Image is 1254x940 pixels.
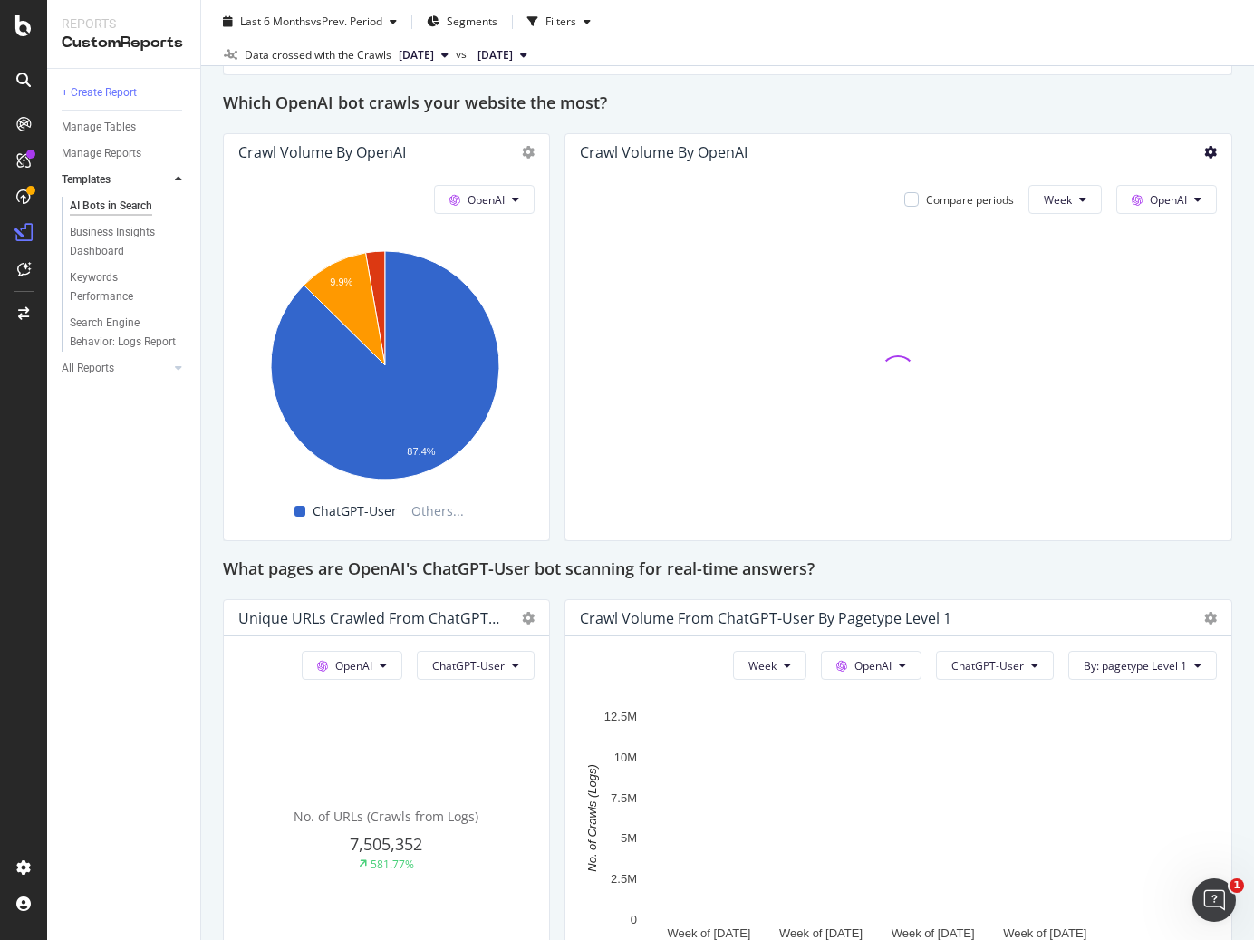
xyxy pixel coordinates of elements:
[302,651,402,680] button: OpenAI
[748,658,777,674] span: Week
[238,609,504,627] div: Unique URLs Crawled from ChatGPT-User
[62,118,136,137] div: Manage Tables
[1084,658,1187,674] span: By: pagetype Level 1
[1116,185,1217,214] button: OpenAI
[399,47,434,63] span: 2025 Aug. 18th
[891,926,974,940] text: Week of [DATE]
[1044,192,1072,208] span: Week
[1230,878,1244,893] span: 1
[313,500,397,522] span: ChatGPT-User
[238,241,531,496] svg: A chart.
[1150,192,1187,208] span: OpenAI
[404,500,471,522] span: Others...
[62,83,188,102] a: + Create Report
[951,658,1024,674] span: ChatGPT-User
[936,651,1054,680] button: ChatGPT-User
[667,926,750,940] text: Week of [DATE]
[62,118,188,137] a: Manage Tables
[62,33,186,53] div: CustomReports
[335,658,372,674] span: OpenAI
[371,857,414,872] div: 581.77%
[821,651,921,680] button: OpenAI
[70,314,177,352] div: Search Engine Behavior: Logs Report
[621,832,637,846] text: 5M
[468,192,505,208] span: OpenAI
[245,47,391,63] div: Data crossed with the Crawls
[223,90,1232,119] div: Which OpenAI bot crawls your website the most?
[311,14,382,29] span: vs Prev. Period
[854,658,892,674] span: OpenAI
[62,144,188,163] a: Manage Reports
[545,14,576,29] div: Filters
[604,710,637,723] text: 12.5M
[420,7,505,36] button: Segments
[585,765,599,872] text: No. of Crawls (Logs)
[70,197,188,216] a: AI Bots in Search
[223,556,815,585] h2: What pages are OpenAI's ChatGPT-User bot scanning for real-time answers?
[62,359,169,378] a: All Reports
[779,926,863,940] text: Week of [DATE]
[434,185,535,214] button: OpenAI
[477,47,513,63] span: 2025 Jan. 11th
[70,223,188,261] a: Business Insights Dashboard
[70,268,171,306] div: Keywords Performance
[223,90,607,119] h2: Which OpenAI bot crawls your website the most?
[630,913,636,926] text: 0
[564,133,1232,541] div: Crawl Volume by OpenAICompare periodsWeekOpenAI
[294,808,478,825] span: No. of URLs (Crawls from Logs)
[520,7,598,36] button: Filters
[238,143,406,161] div: Crawl Volume by OpenAI
[733,651,806,680] button: Week
[613,751,636,764] text: 10M
[432,658,505,674] span: ChatGPT-User
[70,197,152,216] div: AI Bots in Search
[330,276,352,287] text: 9.9%
[216,7,404,36] button: Last 6 MonthsvsPrev. Period
[1003,926,1086,940] text: Week of [DATE]
[70,223,174,261] div: Business Insights Dashboard
[447,14,497,29] span: Segments
[926,192,1014,208] div: Compare periods
[611,873,637,887] text: 2.5M
[407,447,435,458] text: 87.4%
[62,15,186,33] div: Reports
[240,14,311,29] span: Last 6 Months
[580,609,951,627] div: Crawl Volume from ChatGPT-User by pagetype Level 1
[62,144,141,163] div: Manage Reports
[391,44,456,66] button: [DATE]
[1192,878,1236,922] iframe: Intercom live chat
[470,44,535,66] button: [DATE]
[580,143,748,161] div: Crawl Volume by OpenAI
[1028,185,1102,214] button: Week
[70,268,188,306] a: Keywords Performance
[417,651,535,680] button: ChatGPT-User
[62,170,111,189] div: Templates
[62,170,169,189] a: Templates
[223,556,1232,585] div: What pages are OpenAI's ChatGPT-User bot scanning for real-time answers?
[62,83,137,102] div: + Create Report
[350,833,422,855] span: 7,505,352
[456,46,470,63] span: vs
[223,133,550,541] div: Crawl Volume by OpenAIOpenAIA chart.ChatGPT-UserOthers...
[62,359,114,378] div: All Reports
[611,791,637,805] text: 7.5M
[1068,651,1217,680] button: By: pagetype Level 1
[70,314,188,352] a: Search Engine Behavior: Logs Report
